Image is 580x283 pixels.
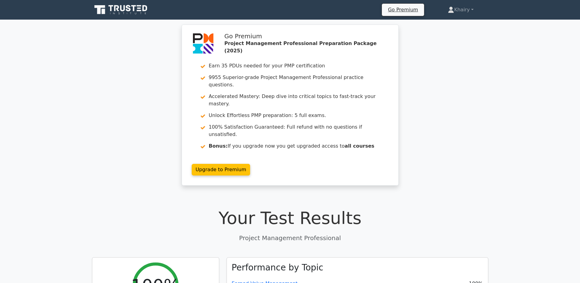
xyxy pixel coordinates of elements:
[192,164,250,175] a: Upgrade to Premium
[92,233,488,243] p: Project Management Professional
[232,262,323,273] h3: Performance by Topic
[92,208,488,228] h1: Your Test Results
[433,4,488,16] a: Khairy
[384,6,422,14] a: Go Premium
